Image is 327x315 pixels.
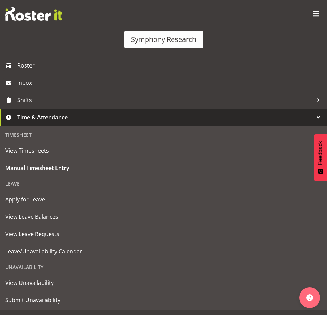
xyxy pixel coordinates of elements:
span: View Leave Requests [5,229,322,239]
a: View Unavailability [2,274,325,291]
div: Timesheet [2,128,325,142]
span: Shifts [17,95,313,105]
a: View Timesheets [2,142,325,159]
a: Manual Timesheet Entry [2,159,325,177]
img: Rosterit website logo [5,7,62,21]
span: View Timesheets [5,145,322,156]
span: Manual Timesheet Entry [5,163,322,173]
div: Leave [2,177,325,191]
span: Apply for Leave [5,194,322,205]
a: Apply for Leave [2,191,325,208]
span: Feedback [317,141,324,165]
span: Roster [17,60,324,71]
span: Time & Attendance [17,112,313,123]
div: Symphony Research [131,34,196,45]
span: Inbox [17,78,324,88]
a: Submit Unavailability [2,291,325,309]
span: View Leave Balances [5,211,322,222]
button: Feedback - Show survey [314,134,327,181]
img: help-xxl-2.png [306,294,313,301]
span: Leave/Unavailability Calendar [5,246,322,256]
span: View Unavailability [5,278,322,288]
a: View Leave Requests [2,225,325,243]
a: Leave/Unavailability Calendar [2,243,325,260]
a: View Leave Balances [2,208,325,225]
span: Submit Unavailability [5,295,322,305]
div: Unavailability [2,260,325,274]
